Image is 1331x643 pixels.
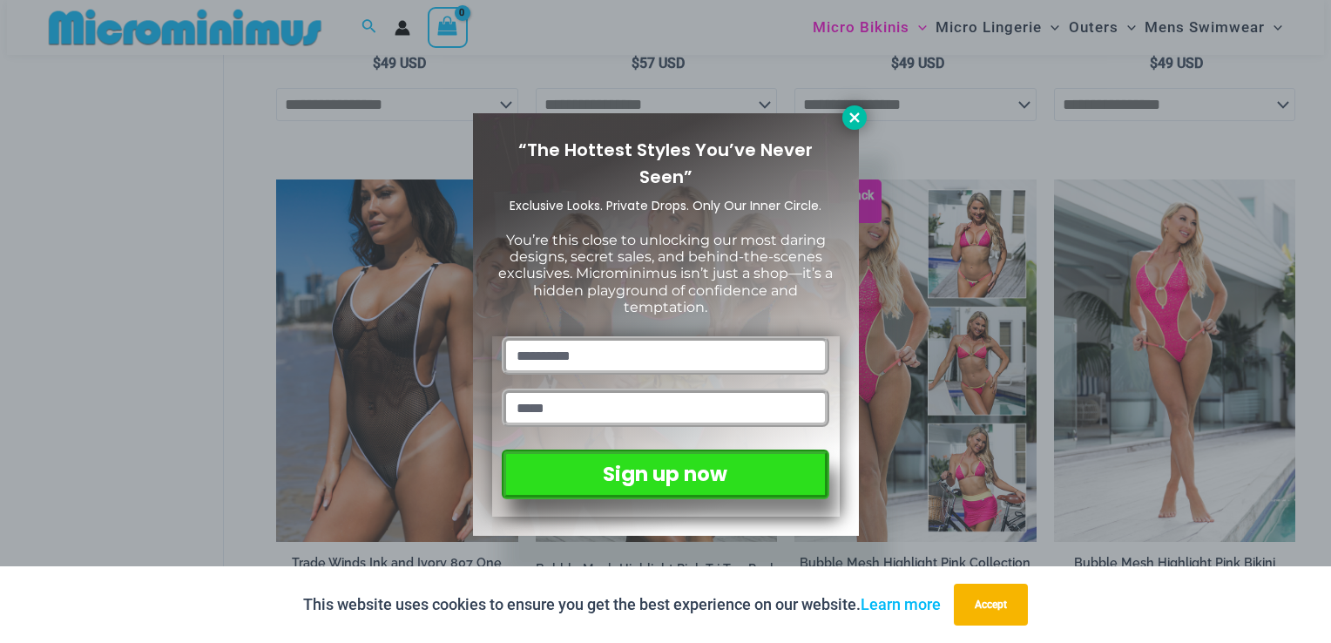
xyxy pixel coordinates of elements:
[861,595,941,613] a: Learn more
[842,105,867,130] button: Close
[498,232,833,315] span: You’re this close to unlocking our most daring designs, secret sales, and behind-the-scenes exclu...
[502,450,828,499] button: Sign up now
[510,197,821,214] span: Exclusive Looks. Private Drops. Only Our Inner Circle.
[303,592,941,618] p: This website uses cookies to ensure you get the best experience on our website.
[518,138,813,189] span: “The Hottest Styles You’ve Never Seen”
[954,584,1028,626] button: Accept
